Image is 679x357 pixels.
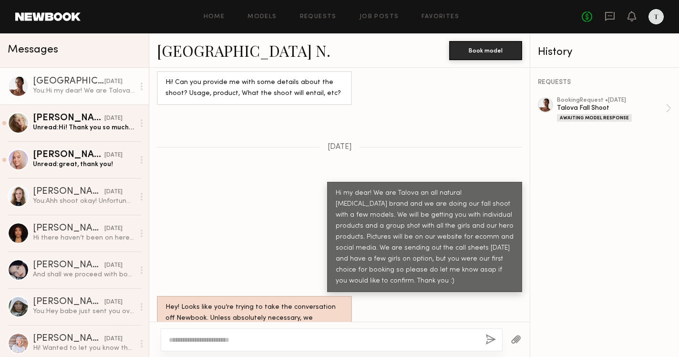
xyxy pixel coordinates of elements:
div: Hi! Wanted to let you know that I do have some travel coming up, so have put together some discou... [33,344,134,353]
div: You: Hi my dear! We are Talova an all natural [MEDICAL_DATA] brand and we are doing our fall shoo... [33,86,134,95]
a: bookingRequest •[DATE]Talova Fall ShootAwaiting Model Response [557,97,671,122]
a: Book model [449,46,522,54]
div: REQUESTS [538,79,671,86]
div: You: Hey babe just sent you over the booking request for the UGC! Just make sure to upload the vi... [33,307,134,316]
div: [DATE] [104,114,123,123]
div: [GEOGRAPHIC_DATA] N. [33,77,104,86]
div: Hi my dear! We are Talova an all natural [MEDICAL_DATA] brand and we are doing our fall shoot wit... [336,188,514,287]
div: And shall we proceed with booking? Could you please book me through the app and I’ll send you my ... [33,270,134,279]
a: Models [247,14,277,20]
div: [DATE] [104,298,123,307]
div: [PERSON_NAME] [33,114,104,123]
div: Talova Fall Shoot [557,104,666,113]
div: [DATE] [104,261,123,270]
div: Hi! Can you provide me with some details about the shoot? Usage, product, What the shoot will ent... [165,77,343,99]
a: Favorites [422,14,459,20]
div: [DATE] [104,335,123,344]
div: Hi there haven’t been on here in a minute. I’d be interested in collaborating and learning more a... [33,233,134,242]
a: Requests [300,14,337,20]
span: Messages [8,44,58,55]
a: Home [204,14,225,20]
div: [DATE] [104,188,123,197]
div: booking Request • [DATE] [557,97,666,104]
div: [DATE] [104,224,123,233]
div: [PERSON_NAME] [33,261,104,270]
div: [DATE] [104,151,123,160]
a: Job Posts [360,14,399,20]
div: History [538,47,671,58]
div: Unread: Hi! Thank you so much for considering me for this! Do you by chance know when the team mi... [33,123,134,132]
div: [PERSON_NAME] [33,224,104,233]
div: You: Ahh shoot okay! Unfortunately we already have the studio and team booked. Next time :( [33,197,134,206]
div: [PERSON_NAME] [33,334,104,344]
div: Awaiting Model Response [557,114,632,122]
div: [PERSON_NAME] [33,187,104,197]
div: Unread: great, thank you! [33,160,134,169]
a: [GEOGRAPHIC_DATA] N. [157,40,330,61]
span: [DATE] [328,143,352,151]
div: [DATE] [104,77,123,86]
div: Hey! Looks like you’re trying to take the conversation off Newbook. Unless absolutely necessary, ... [165,302,343,346]
div: [PERSON_NAME] [33,150,104,160]
div: [PERSON_NAME] [33,297,104,307]
button: Book model [449,41,522,60]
